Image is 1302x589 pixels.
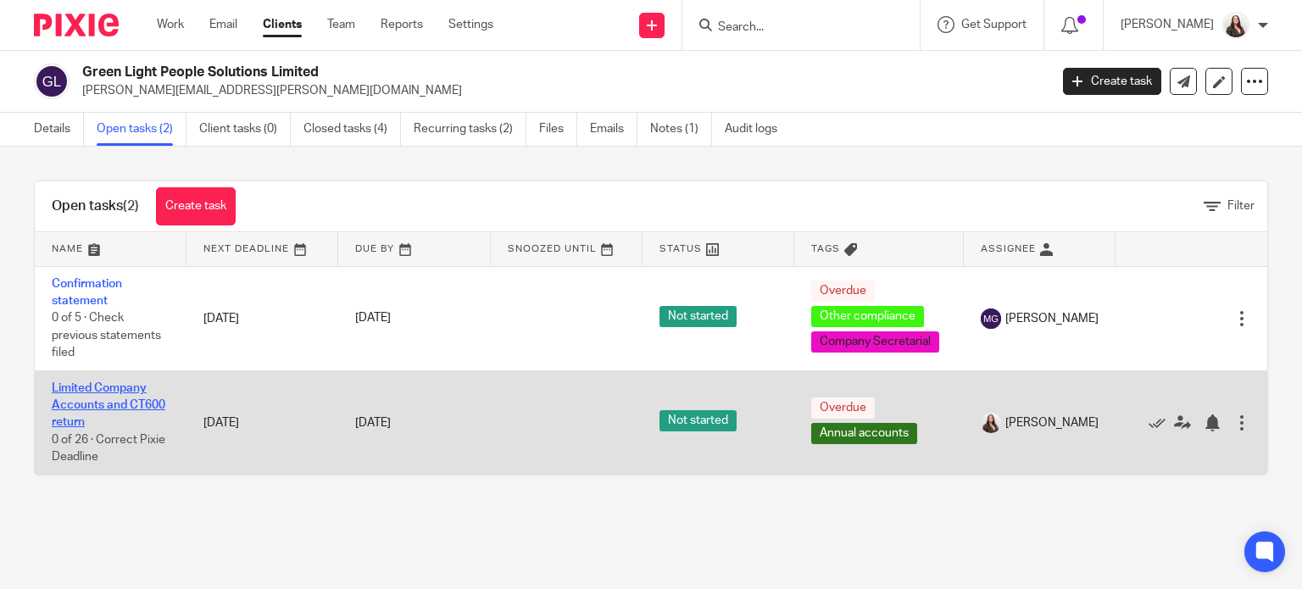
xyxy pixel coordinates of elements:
img: 2022.jpg [981,413,1001,433]
h1: Open tasks [52,197,139,215]
a: Mark as done [1149,414,1174,431]
span: Get Support [961,19,1027,31]
a: Clients [263,16,302,33]
a: Reports [381,16,423,33]
a: Emails [590,113,637,146]
img: svg%3E [34,64,70,99]
span: [PERSON_NAME] [1005,414,1099,431]
span: Status [659,244,702,253]
a: Create task [1063,68,1161,95]
span: Tags [811,244,840,253]
span: Not started [659,410,737,431]
a: Team [327,16,355,33]
span: Overdue [811,281,875,302]
span: [PERSON_NAME] [1005,310,1099,327]
a: Create task [156,187,236,225]
span: Snoozed Until [508,244,597,253]
h2: Green Light People Solutions Limited [82,64,847,81]
img: 2022.jpg [1222,12,1249,39]
p: [PERSON_NAME][EMAIL_ADDRESS][PERSON_NAME][DOMAIN_NAME] [82,82,1038,99]
span: [DATE] [355,417,391,429]
span: Other compliance [811,306,924,327]
a: Work [157,16,184,33]
a: Client tasks (0) [199,113,291,146]
span: Overdue [811,397,875,419]
a: Confirmation statement [52,278,122,307]
span: [DATE] [355,313,391,325]
span: 0 of 5 · Check previous statements filed [52,312,161,358]
a: Limited Company Accounts and CT600 return [52,382,165,429]
a: Email [209,16,237,33]
a: Settings [448,16,493,33]
a: Recurring tasks (2) [414,113,526,146]
a: Files [539,113,577,146]
span: Annual accounts [811,423,917,444]
p: [PERSON_NAME] [1121,16,1214,33]
a: Closed tasks (4) [303,113,401,146]
span: Not started [659,306,737,327]
span: (2) [123,199,139,213]
a: Open tasks (2) [97,113,186,146]
input: Search [716,20,869,36]
img: Pixie [34,14,119,36]
a: Audit logs [725,113,790,146]
span: 0 of 26 · Correct Pixie Deadline [52,434,165,464]
span: Filter [1227,200,1255,212]
td: [DATE] [186,266,338,370]
a: Details [34,113,84,146]
a: Notes (1) [650,113,712,146]
img: svg%3E [981,308,1001,329]
td: [DATE] [186,370,338,475]
span: Company Secretarial [811,331,939,353]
